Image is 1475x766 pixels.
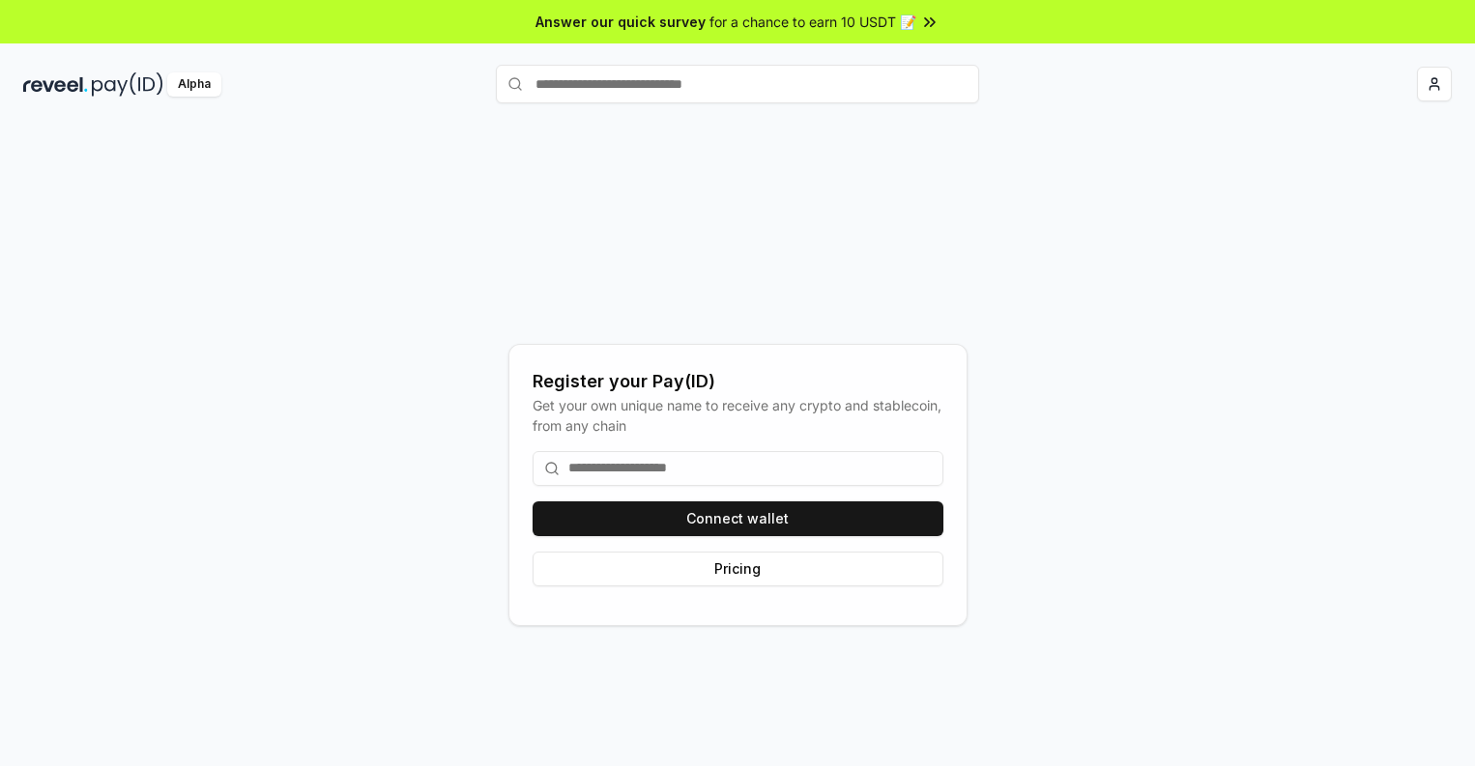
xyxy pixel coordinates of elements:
button: Connect wallet [533,501,943,536]
div: Get your own unique name to receive any crypto and stablecoin, from any chain [533,395,943,436]
span: for a chance to earn 10 USDT 📝 [709,12,916,32]
div: Register your Pay(ID) [533,368,943,395]
img: pay_id [92,72,163,97]
button: Pricing [533,552,943,586]
img: reveel_dark [23,72,88,97]
div: Alpha [167,72,221,97]
span: Answer our quick survey [535,12,706,32]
